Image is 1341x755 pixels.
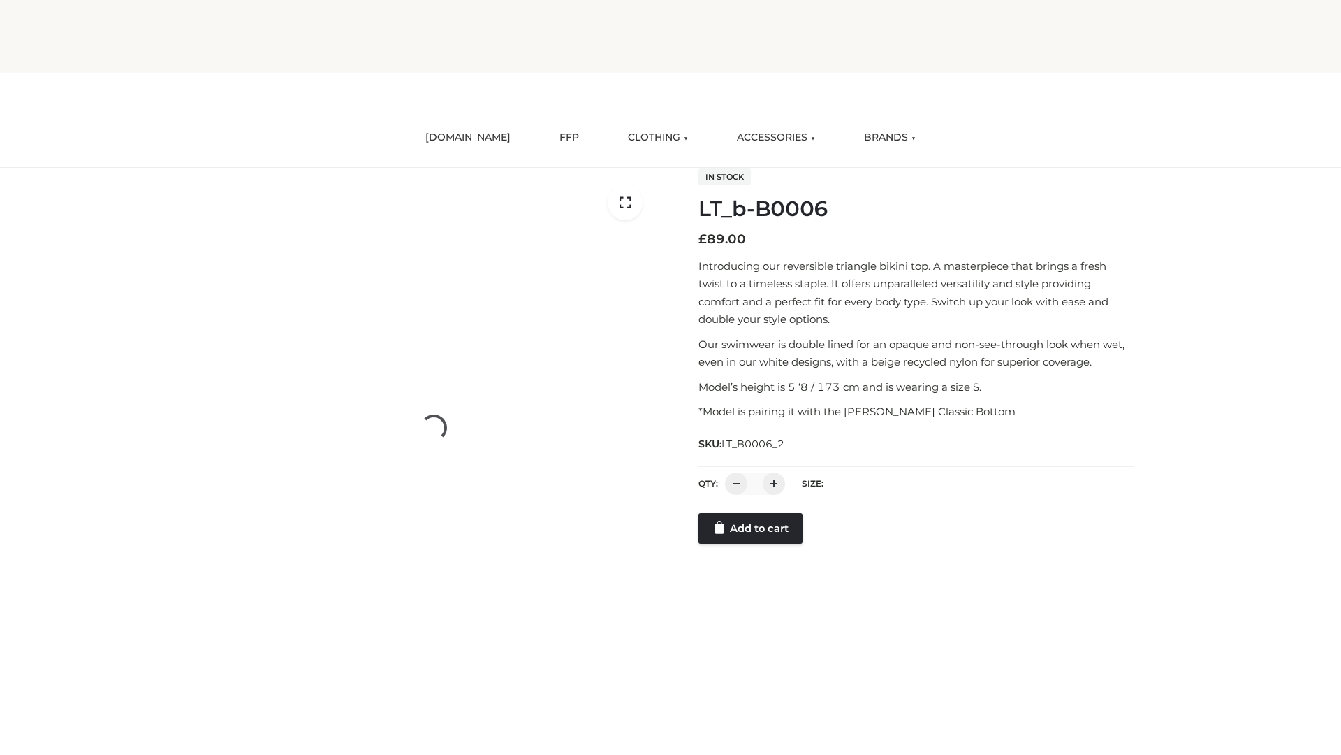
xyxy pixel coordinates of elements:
p: *Model is pairing it with the [PERSON_NAME] Classic Bottom [698,403,1134,421]
label: Size: [802,478,823,489]
a: ACCESSORIES [726,122,826,153]
h1: LT_b-B0006 [698,196,1134,222]
span: £ [698,231,707,247]
a: CLOTHING [617,122,698,153]
span: In stock [698,168,751,185]
bdi: 89.00 [698,231,746,247]
p: Model’s height is 5 ‘8 / 173 cm and is wearing a size S. [698,378,1134,396]
p: Introducing our reversible triangle bikini top. A masterpiece that brings a fresh twist to a time... [698,257,1134,329]
p: Our swimwear is double lined for an opaque and non-see-through look when wet, even in our white d... [698,336,1134,371]
a: FFP [549,122,589,153]
span: LT_B0006_2 [721,438,784,450]
a: Add to cart [698,513,803,544]
span: SKU: [698,436,786,452]
a: BRANDS [853,122,926,153]
a: [DOMAIN_NAME] [415,122,521,153]
label: QTY: [698,478,718,489]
